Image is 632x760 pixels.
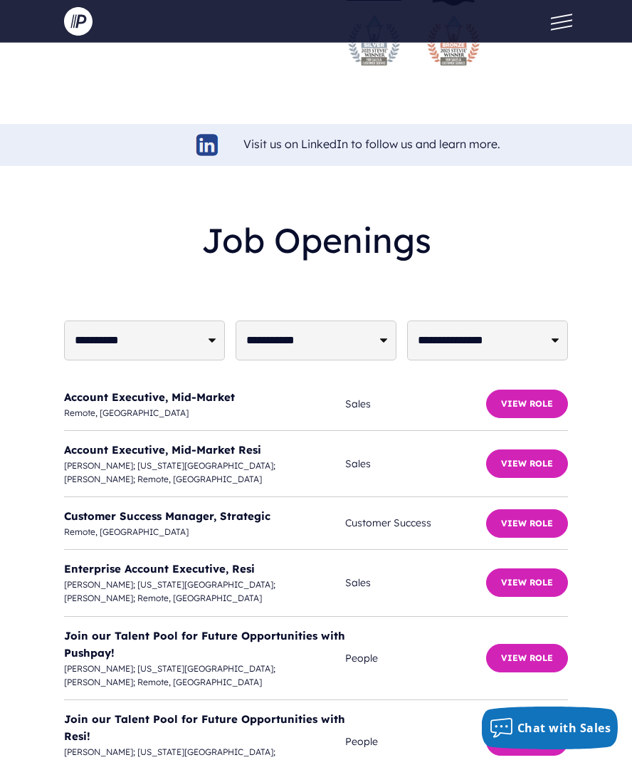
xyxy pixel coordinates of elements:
[64,662,345,689] span: [PERSON_NAME]; [US_STATE][GEOGRAPHIC_DATA]; [PERSON_NAME]; Remote, [GEOGRAPHIC_DATA]
[486,509,568,538] button: View Role
[64,712,345,743] a: Join our Talent Pool for Future Opportunities with Resi!
[64,406,345,420] span: Remote, [GEOGRAPHIC_DATA]
[486,449,568,478] button: View Role
[486,568,568,597] button: View Role
[64,459,345,486] span: [PERSON_NAME]; [US_STATE][GEOGRAPHIC_DATA]; [PERSON_NAME]; Remote, [GEOGRAPHIC_DATA]
[64,443,261,457] a: Account Executive, Mid-Market Resi
[194,132,221,158] img: linkedin-logo
[64,509,270,523] a: Customer Success Manager, Strategic
[345,515,486,531] span: Customer Success
[345,734,486,749] span: People
[64,209,568,272] h2: Job Openings
[64,525,345,538] span: Remote, [GEOGRAPHIC_DATA]
[486,390,568,418] button: View Role
[64,562,255,576] a: Enterprise Account Executive, Resi
[482,707,618,749] button: Chat with Sales
[64,629,345,660] a: Join our Talent Pool for Future Opportunities with Pushpay!
[345,396,486,412] span: Sales
[345,650,486,666] span: People
[64,390,235,404] a: Account Executive, Mid-Market
[345,456,486,472] span: Sales
[517,720,611,736] span: Chat with Sales
[486,644,568,672] button: View Role
[345,575,486,590] span: Sales
[64,578,345,605] span: [PERSON_NAME]; [US_STATE][GEOGRAPHIC_DATA]; [PERSON_NAME]; Remote, [GEOGRAPHIC_DATA]
[243,137,500,151] a: Visit us on LinkedIn to follow us and learn more.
